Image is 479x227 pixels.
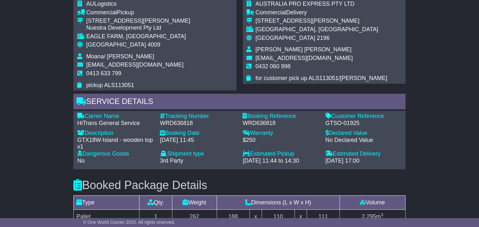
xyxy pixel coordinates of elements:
[160,157,183,164] span: 3rd Party
[74,195,139,209] td: Type
[77,157,85,164] span: No
[243,157,319,165] div: [DATE] 11:44 to 14:30
[139,209,172,223] td: 1
[243,137,319,144] div: $250
[172,209,217,223] td: 262
[256,26,387,33] div: [GEOGRAPHIC_DATA], [GEOGRAPHIC_DATA]
[86,41,146,48] span: [GEOGRAPHIC_DATA]
[160,130,236,137] div: Booking Date
[86,25,190,32] div: Nuestra Development Pty Ltd
[83,220,175,225] span: © One World Courier 2025. All rights reserved.
[326,130,402,137] div: Declared Value
[77,130,153,137] div: Description
[250,209,262,223] td: x
[262,209,295,223] td: 110
[256,1,355,7] span: AUSTRALIA PRO EXPRESS PTY LTD
[86,70,121,77] span: 0413 633 799
[86,9,117,16] span: Commercial
[326,113,402,120] div: Customer Reference
[86,33,190,40] div: EAGLE FARM, [GEOGRAPHIC_DATA]
[243,113,319,120] div: Booking Reference
[243,120,319,127] div: WRD636818
[256,75,387,81] span: for customer pick up ALS113051/[PERSON_NAME]
[256,55,353,61] span: [EMAIL_ADDRESS][DOMAIN_NAME]
[243,130,319,137] div: Warranty
[160,113,236,120] div: Tracking Number
[86,53,154,60] span: Moana/ [PERSON_NAME]
[172,195,217,209] td: Weight
[86,62,183,68] span: [EMAIL_ADDRESS][DOMAIN_NAME]
[256,63,291,70] span: 0432 060 998
[307,209,340,223] td: 111
[256,35,315,41] span: [GEOGRAPHIC_DATA]
[326,137,402,144] div: No Declared Value
[160,150,236,157] div: Shipment type
[77,120,153,127] div: HiTrans General Service
[256,46,352,53] span: [PERSON_NAME] [PERSON_NAME]
[86,82,134,88] span: pickup ALS113051
[86,9,190,16] div: Pickup
[86,18,190,25] div: [STREET_ADDRESS][PERSON_NAME]
[326,150,402,157] div: Estimated Delivery
[73,94,406,111] div: Service Details
[86,1,116,7] span: AULogistics
[77,150,153,157] div: Dangerous Goods
[243,150,319,157] div: Estimated Pickup
[381,212,384,217] sup: 3
[340,195,405,209] td: Volume
[326,157,402,165] div: [DATE] 17:00
[317,35,330,41] span: 2196
[73,179,406,192] h3: Booked Package Details
[77,113,153,120] div: Carrier Name
[160,120,236,127] div: WRD636818
[139,195,172,209] td: Qty.
[160,137,236,144] div: [DATE] 11:45
[326,120,402,127] div: GTSO-01925
[295,209,307,223] td: x
[77,137,153,150] div: GTX18W-Island - wooden top x1
[256,9,387,16] div: Delivery
[256,9,286,16] span: Commercial
[217,209,250,223] td: 188
[256,18,387,25] div: [STREET_ADDRESS][PERSON_NAME]
[340,209,405,223] td: m
[74,209,139,223] td: Pallet
[362,213,376,220] span: 2.295
[217,195,340,209] td: Dimensions (L x W x H)
[148,41,161,48] span: 4009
